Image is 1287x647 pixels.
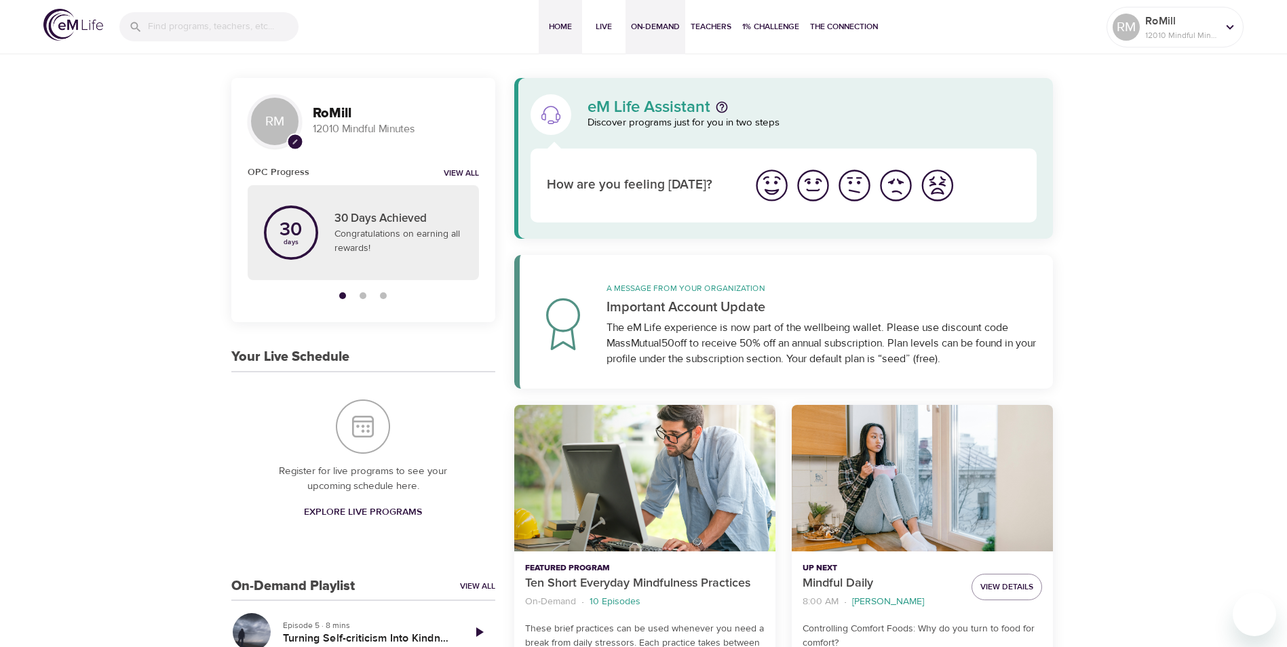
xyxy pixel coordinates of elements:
p: 10 Episodes [590,595,640,609]
p: Ten Short Everyday Mindfulness Practices [525,574,765,593]
img: eM Life Assistant [540,104,562,125]
h5: Turning Self-criticism Into Kindness [283,631,452,646]
p: 8:00 AM [803,595,839,609]
a: View All [460,581,495,592]
button: Ten Short Everyday Mindfulness Practices [514,405,775,552]
p: Important Account Update [607,297,1037,317]
h3: RoMill [313,106,479,121]
p: [PERSON_NAME] [852,595,924,609]
p: RoMill [1145,13,1217,29]
button: I'm feeling good [792,165,834,206]
iframe: Button to launch messaging window [1233,593,1276,636]
span: Explore Live Programs [304,504,422,521]
img: great [753,167,790,204]
span: On-Demand [631,20,680,34]
a: Explore Live Programs [299,500,427,525]
h3: On-Demand Playlist [231,579,355,594]
a: View all notifications [444,168,479,180]
span: 1% Challenge [742,20,799,34]
p: 30 Days Achieved [334,210,463,228]
img: ok [836,167,873,204]
span: The Connection [810,20,878,34]
button: I'm feeling bad [875,165,917,206]
span: Home [544,20,577,34]
p: Mindful Daily [803,574,961,593]
nav: breadcrumb [525,593,765,611]
p: 12010 Mindful Minutes [313,121,479,137]
button: View Details [972,574,1042,600]
p: How are you feeling [DATE]? [547,176,735,195]
img: logo [43,9,103,41]
p: days [280,239,302,245]
p: Congratulations on earning all rewards! [334,227,463,256]
span: Live [588,20,620,34]
li: · [581,593,584,611]
p: eM Life Assistant [588,99,710,115]
p: On-Demand [525,595,576,609]
button: I'm feeling ok [834,165,875,206]
p: Featured Program [525,562,765,574]
span: Teachers [691,20,731,34]
img: Your Live Schedule [336,399,390,454]
h6: OPC Progress [248,165,309,180]
img: bad [877,167,915,204]
button: Mindful Daily [792,405,1053,552]
button: I'm feeling worst [917,165,958,206]
p: 12010 Mindful Minutes [1145,29,1217,41]
div: RM [248,94,302,149]
div: The eM Life experience is now part of the wellbeing wallet. Please use discount code MassMutual50... [607,320,1037,367]
p: A message from your organization [607,282,1037,294]
img: good [794,167,832,204]
li: · [844,593,847,611]
nav: breadcrumb [803,593,961,611]
p: Discover programs just for you in two steps [588,115,1037,131]
p: 30 [280,220,302,239]
button: I'm feeling great [751,165,792,206]
input: Find programs, teachers, etc... [148,12,299,41]
img: worst [919,167,956,204]
div: RM [1113,14,1140,41]
h3: Your Live Schedule [231,349,349,365]
p: Episode 5 · 8 mins [283,619,452,631]
span: View Details [980,580,1033,594]
p: Register for live programs to see your upcoming schedule here. [258,464,468,494]
p: Up Next [803,562,961,574]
